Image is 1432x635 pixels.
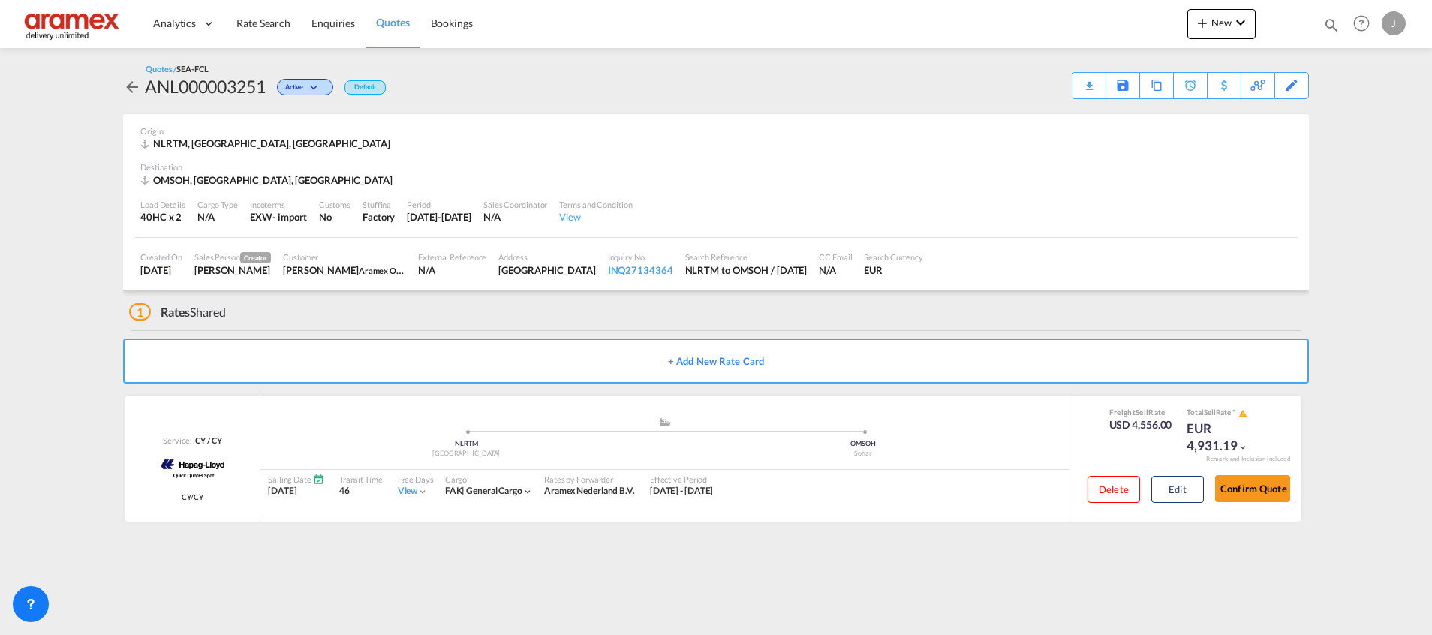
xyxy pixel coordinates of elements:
[140,251,182,263] div: Created On
[344,80,386,95] div: Default
[544,485,635,496] span: Aramex Nederland B.V.
[319,210,350,224] div: No
[1151,476,1204,503] button: Edit
[407,210,471,224] div: 8 Nov 2025
[559,210,632,224] div: View
[1349,11,1374,36] span: Help
[685,263,808,277] div: NLRTM to OMSOH / 9 Oct 2025
[129,303,151,321] span: 1
[1195,455,1301,463] div: Remark and Inclusion included
[1323,17,1340,39] div: icon-magnify
[236,17,290,29] span: Rate Search
[155,450,229,488] img: Hapag-Lloyd | Quick Quotes Spot
[191,435,221,446] div: CY / CY
[864,251,923,263] div: Search Currency
[1106,73,1139,98] div: Save As Template
[153,16,196,31] span: Analytics
[194,263,271,277] div: Janice Camporaso
[462,485,465,496] span: |
[129,304,226,321] div: Shared
[1193,14,1211,32] md-icon: icon-plus 400-fg
[498,251,595,263] div: Address
[483,210,547,224] div: N/A
[285,83,307,97] span: Active
[445,485,467,496] span: FAK
[1109,407,1172,417] div: Freight Rate
[268,474,324,485] div: Sailing Date
[665,439,1062,449] div: OMSOH
[483,199,547,210] div: Sales Coordinator
[283,251,406,263] div: Customer
[431,17,473,29] span: Bookings
[145,74,266,98] div: ANL000003251
[266,74,337,98] div: Change Status Here
[140,199,185,210] div: Load Details
[307,84,325,92] md-icon: icon-chevron-down
[445,474,533,485] div: Cargo
[398,474,434,485] div: Free Days
[1088,476,1140,503] button: Delete
[23,7,124,41] img: dca169e0c7e311edbe1137055cab269e.png
[650,474,714,485] div: Effective Period
[363,210,395,224] div: Factory Stuffing
[268,439,665,449] div: NLRTM
[140,263,182,277] div: 9 Oct 2025
[1109,417,1172,432] div: USD 4,556.00
[140,210,185,224] div: 40HC x 2
[197,199,238,210] div: Cargo Type
[1237,408,1247,419] button: icon-alert
[1080,75,1098,86] md-icon: icon-download
[1382,11,1406,35] div: J
[1231,408,1237,417] span: Subject to Remarks
[123,339,1309,384] button: + Add New Rate Card
[544,485,635,498] div: Aramex Nederland B.V.
[864,263,923,277] div: EUR
[417,486,428,497] md-icon: icon-chevron-down
[311,17,355,29] span: Enquiries
[819,251,852,263] div: CC Email
[1238,442,1248,453] md-icon: icon-chevron-down
[1187,9,1256,39] button: icon-plus 400-fgNewicon-chevron-down
[163,435,191,446] span: Service:
[140,125,1292,137] div: Origin
[283,263,406,277] div: Dhananjay Surve
[665,449,1062,459] div: Sohar
[339,485,383,498] div: 46
[418,251,486,263] div: External Reference
[1193,17,1250,29] span: New
[1349,11,1382,38] div: Help
[608,251,673,263] div: Inquiry No.
[1323,17,1340,33] md-icon: icon-magnify
[182,492,203,502] span: CY/CY
[650,485,714,498] div: 09 Oct 2025 - 09 Oct 2025
[359,264,412,276] span: Aramex Oman
[240,252,271,263] span: Creator
[319,199,350,210] div: Customs
[197,210,238,224] div: N/A
[1136,408,1148,417] span: Sell
[250,199,307,210] div: Incoterms
[123,74,145,98] div: icon-arrow-left
[1232,14,1250,32] md-icon: icon-chevron-down
[418,263,486,277] div: N/A
[313,474,324,485] md-icon: Schedules Available
[268,449,665,459] div: [GEOGRAPHIC_DATA]
[272,210,307,224] div: - import
[1080,73,1098,86] div: Quote PDF is not available at this time
[140,137,394,150] div: NLRTM, Rotterdam, Europe
[650,485,714,496] span: [DATE] - [DATE]
[522,486,533,497] md-icon: icon-chevron-down
[544,474,635,485] div: Rates by Forwarder
[498,263,595,277] div: Oman
[1187,420,1262,456] div: EUR 4,931.19
[1187,407,1262,419] div: Total Rate
[277,79,333,95] div: Change Status Here
[339,474,383,485] div: Transit Time
[685,251,808,263] div: Search Reference
[363,199,395,210] div: Stuffing
[176,64,208,74] span: SEA-FCL
[153,137,390,149] span: NLRTM, [GEOGRAPHIC_DATA], [GEOGRAPHIC_DATA]
[1238,409,1247,418] md-icon: icon-alert
[376,16,409,29] span: Quotes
